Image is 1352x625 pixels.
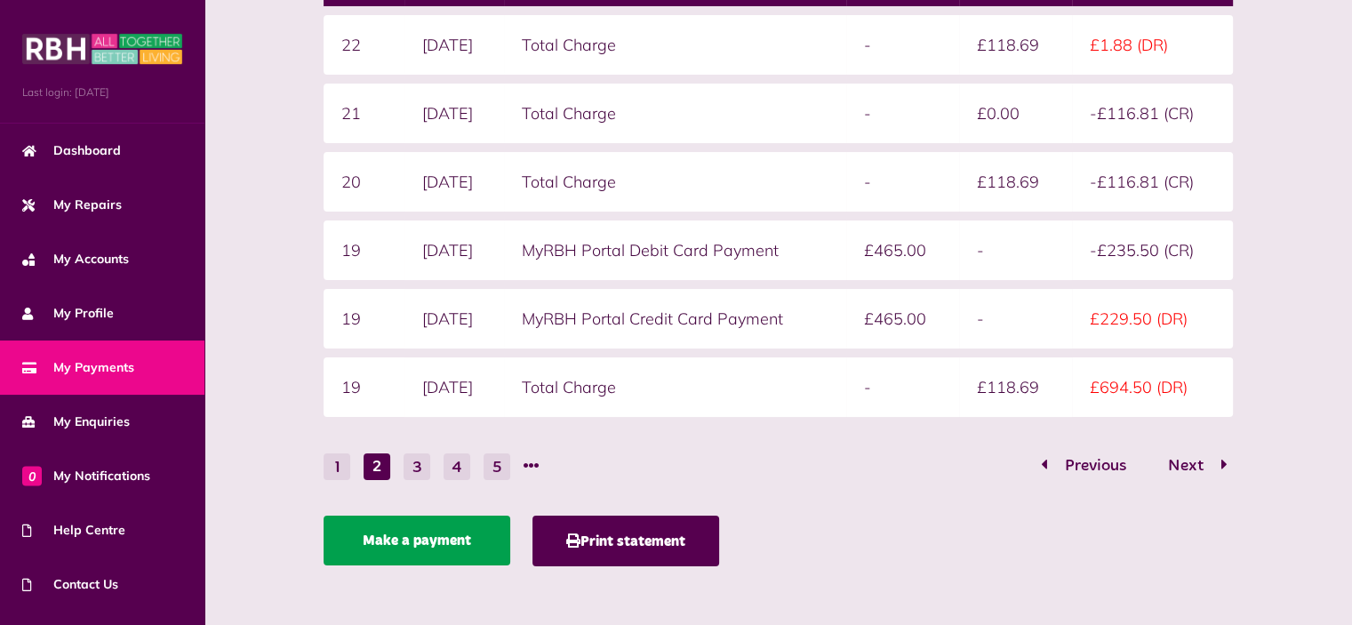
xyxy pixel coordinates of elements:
td: 22 [324,15,404,75]
span: Previous [1052,458,1140,474]
td: 20 [324,152,404,212]
td: [DATE] [404,152,504,212]
td: [DATE] [404,220,504,280]
td: £465.00 [846,289,959,349]
td: £694.50 (DR) [1072,357,1233,417]
td: [DATE] [404,15,504,75]
button: Go to page 4 [444,453,470,480]
td: -£235.50 (CR) [1072,220,1233,280]
span: My Accounts [22,250,129,268]
span: Next [1155,458,1217,474]
span: Dashboard [22,141,121,160]
td: 19 [324,357,404,417]
td: £118.69 [959,152,1072,212]
button: Go to page 1 [1036,453,1145,479]
td: £1.88 (DR) [1072,15,1233,75]
span: Contact Us [22,575,118,594]
td: Total Charge [504,152,846,212]
td: £465.00 [846,220,959,280]
td: £0.00 [959,84,1072,143]
td: £229.50 (DR) [1072,289,1233,349]
td: Total Charge [504,84,846,143]
td: - [846,152,959,212]
span: 0 [22,466,42,485]
img: MyRBH [22,31,182,67]
span: My Enquiries [22,413,130,431]
button: Print statement [532,516,719,566]
td: £118.69 [959,15,1072,75]
button: Go to page 1 [324,453,350,480]
td: [DATE] [404,289,504,349]
td: -£116.81 (CR) [1072,152,1233,212]
span: Last login: [DATE] [22,84,182,100]
td: 19 [324,289,404,349]
td: Total Charge [504,357,846,417]
td: - [846,15,959,75]
td: Total Charge [504,15,846,75]
td: 21 [324,84,404,143]
td: MyRBH Portal Debit Card Payment [504,220,846,280]
td: - [846,84,959,143]
button: Go to page 5 [484,453,510,480]
td: 19 [324,220,404,280]
td: - [846,357,959,417]
td: [DATE] [404,357,504,417]
td: - [959,220,1072,280]
td: £118.69 [959,357,1072,417]
td: MyRBH Portal Credit Card Payment [504,289,846,349]
span: My Payments [22,358,134,377]
button: Go to page 3 [1149,453,1233,479]
td: -£116.81 (CR) [1072,84,1233,143]
button: Go to page 3 [404,453,430,480]
span: My Profile [22,304,114,323]
td: - [959,289,1072,349]
td: [DATE] [404,84,504,143]
span: Help Centre [22,521,125,540]
span: My Notifications [22,467,150,485]
a: Make a payment [324,516,510,565]
span: My Repairs [22,196,122,214]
